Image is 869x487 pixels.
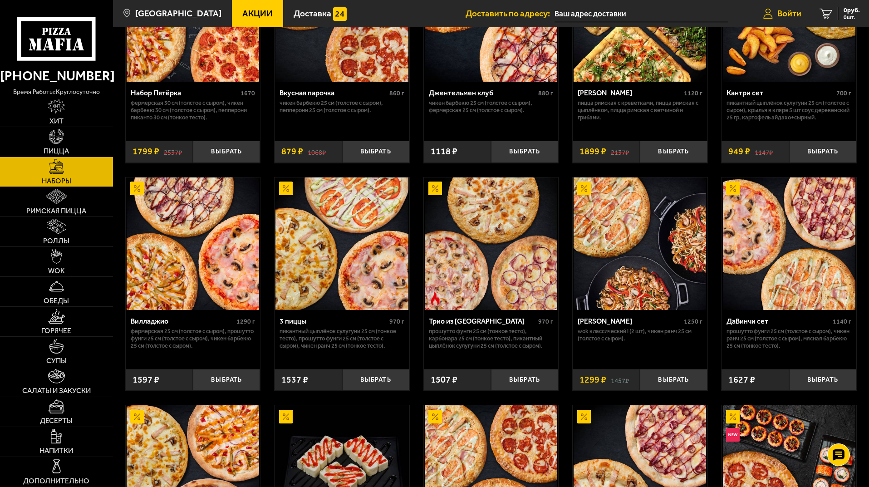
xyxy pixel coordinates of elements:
[538,318,553,325] span: 970 г
[611,375,629,384] s: 1457 ₽
[722,177,856,310] a: АкционныйДаВинчи сет
[836,89,851,97] span: 700 г
[389,89,404,97] span: 860 г
[42,177,71,185] span: Наборы
[684,89,702,97] span: 1120 г
[728,147,750,156] span: 949 ₽
[428,182,442,195] img: Акционный
[294,9,331,18] span: Доставка
[281,147,303,156] span: 879 ₽
[577,410,591,423] img: Акционный
[728,375,755,384] span: 1627 ₽
[279,410,293,423] img: Акционный
[574,177,706,310] img: Вилла Капри
[342,141,409,163] button: Выбрать
[131,99,255,121] p: Фермерская 30 см (толстое с сыром), Чикен Барбекю 30 см (толстое с сыром), Пепперони Пиканто 30 с...
[280,317,387,325] div: 3 пиццы
[236,318,255,325] span: 1290 г
[755,147,773,156] s: 1147 ₽
[726,428,740,442] img: Новинка
[389,318,404,325] span: 970 г
[428,410,442,423] img: Акционный
[44,297,69,305] span: Обеды
[44,148,69,155] span: Пицца
[23,477,89,485] span: Дополнительно
[242,9,273,18] span: Акции
[193,369,260,391] button: Выбрать
[726,410,740,423] img: Акционный
[308,147,326,156] s: 1068 ₽
[429,99,554,114] p: Чикен Барбекю 25 см (толстое с сыром), Фермерская 25 см (толстое с сыром).
[431,147,457,156] span: 1118 ₽
[126,177,260,310] a: АкционныйВилладжио
[193,141,260,163] button: Выбрать
[578,328,702,342] p: Wok классический L (2 шт), Чикен Ранч 25 см (толстое с сыром).
[555,5,728,22] input: Ваш адрес доставки
[640,141,707,163] button: Выбрать
[727,89,834,97] div: Кантри сет
[41,327,71,335] span: Горячее
[684,318,702,325] span: 1250 г
[611,147,629,156] s: 2137 ₽
[280,89,387,97] div: Вкусная парочка
[133,147,159,156] span: 1799 ₽
[275,177,408,310] img: 3 пиццы
[280,328,404,349] p: Пикантный цыплёнок сулугуни 25 см (тонкое тесто), Прошутто Фунги 25 см (толстое с сыром), Чикен Р...
[26,207,86,215] span: Римская пицца
[43,237,69,245] span: Роллы
[431,375,457,384] span: 1507 ₽
[466,9,555,18] span: Доставить по адресу:
[491,369,558,391] button: Выбрать
[127,177,259,310] img: Вилладжио
[46,357,67,364] span: Супы
[429,89,536,97] div: Джентельмен клуб
[726,182,740,195] img: Акционный
[579,375,606,384] span: 1299 ₽
[723,177,855,310] img: ДаВинчи сет
[640,369,707,391] button: Выбрать
[491,141,558,163] button: Выбрать
[844,7,860,14] span: 0 руб.
[578,89,682,97] div: [PERSON_NAME]
[429,328,554,349] p: Прошутто Фунги 25 см (тонкое тесто), Карбонара 25 см (тонкое тесто), Пикантный цыплёнок сулугуни ...
[280,99,404,114] p: Чикен Барбекю 25 см (толстое с сыром), Пепперони 25 см (толстое с сыром).
[130,410,144,423] img: Акционный
[275,177,409,310] a: Акционный3 пиццы
[789,141,856,163] button: Выбрать
[22,387,91,394] span: Салаты и закуски
[777,9,801,18] span: Войти
[135,9,221,18] span: [GEOGRAPHIC_DATA]
[579,147,606,156] span: 1899 ₽
[48,267,65,275] span: WOK
[342,369,409,391] button: Выбрать
[538,89,553,97] span: 880 г
[164,147,182,156] s: 2537 ₽
[578,99,702,121] p: Пицца Римская с креветками, Пицца Римская с цыплёнком, Пицца Римская с ветчиной и грибами.
[333,7,347,21] img: 15daf4d41897b9f0e9f617042186c801.svg
[428,292,442,305] img: Острое блюдо
[131,317,235,325] div: Вилладжио
[573,177,707,310] a: АкционныйВилла Капри
[727,317,830,325] div: ДаВинчи сет
[578,317,682,325] div: [PERSON_NAME]
[577,182,591,195] img: Акционный
[844,15,860,20] span: 0 шт.
[789,369,856,391] button: Выбрать
[281,375,308,384] span: 1537 ₽
[279,182,293,195] img: Акционный
[40,417,73,424] span: Десерты
[39,447,73,454] span: Напитки
[49,118,64,125] span: Хит
[727,328,851,349] p: Прошутто Фунги 25 см (толстое с сыром), Чикен Ранч 25 см (толстое с сыром), Мясная Барбекю 25 см ...
[429,317,536,325] div: Трио из [GEOGRAPHIC_DATA]
[241,89,255,97] span: 1670
[131,328,255,349] p: Фермерская 25 см (толстое с сыром), Прошутто Фунги 25 см (толстое с сыром), Чикен Барбекю 25 см (...
[727,99,851,121] p: Пикантный цыплёнок сулугуни 25 см (толстое с сыром), крылья в кляре 5 шт соус деревенский 25 гр, ...
[833,318,851,325] span: 1140 г
[133,375,159,384] span: 1597 ₽
[131,89,239,97] div: Набор Пятёрка
[424,177,559,310] a: АкционныйОстрое блюдоТрио из Рио
[130,182,144,195] img: Акционный
[425,177,557,310] img: Трио из Рио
